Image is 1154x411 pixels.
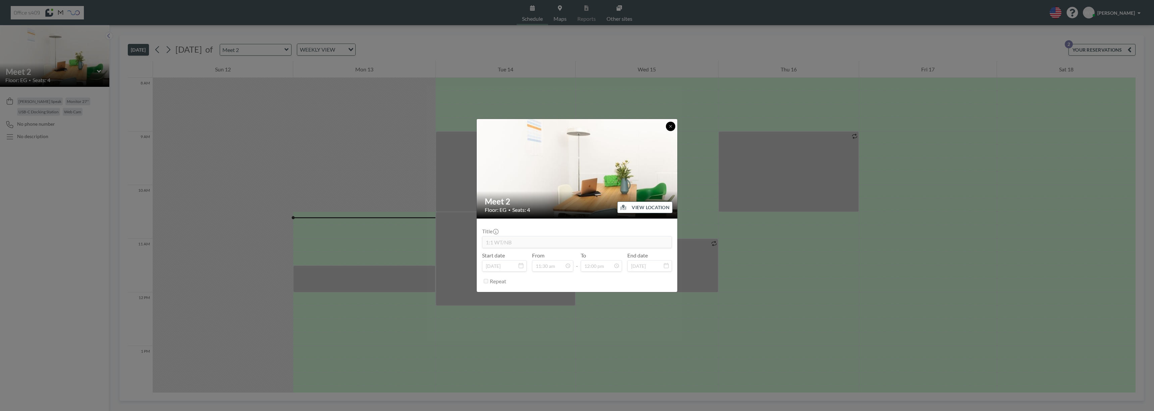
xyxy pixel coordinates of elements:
span: - [576,254,578,269]
label: Start date [482,252,505,259]
span: Floor: EG [485,207,507,213]
span: • [508,208,511,213]
label: Title [482,228,498,235]
label: From [532,252,544,259]
h2: Meet 2 [485,196,670,207]
button: VIEW LOCATION [617,201,673,213]
label: End date [627,252,648,259]
img: 537.jpg [477,112,678,225]
label: Repeat [490,278,506,285]
input: (No title) [482,236,672,248]
label: To [581,252,586,259]
span: Seats: 4 [512,207,530,213]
